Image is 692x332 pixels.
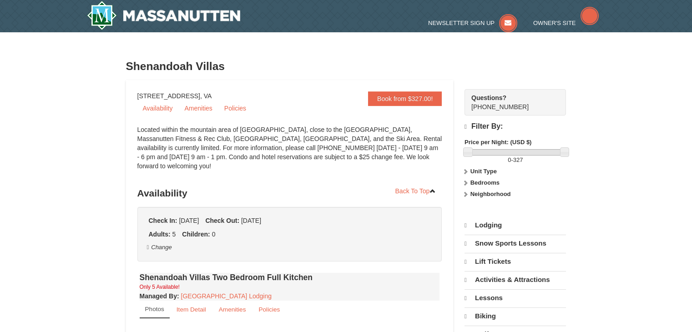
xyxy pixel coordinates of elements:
[219,306,246,313] small: Amenities
[137,184,442,202] h3: Availability
[171,301,212,318] a: Item Detail
[465,307,566,325] a: Biking
[389,184,442,198] a: Back To Top
[179,217,199,224] span: [DATE]
[140,292,177,300] span: Managed By
[140,284,180,290] small: Only 5 Available!
[465,217,566,234] a: Lodging
[465,122,566,131] h4: Filter By:
[465,253,566,270] a: Lift Tickets
[471,94,506,101] strong: Questions?
[140,292,179,300] strong: :
[149,217,177,224] strong: Check In:
[140,301,170,318] a: Photos
[533,20,599,26] a: Owner's Site
[205,217,239,224] strong: Check Out:
[177,306,206,313] small: Item Detail
[146,242,172,252] button: Change
[172,231,176,238] span: 5
[428,20,517,26] a: Newsletter Sign Up
[137,125,442,180] div: Located within the mountain area of [GEOGRAPHIC_DATA], close to the [GEOGRAPHIC_DATA], Massanutte...
[241,217,261,224] span: [DATE]
[149,231,171,238] strong: Adults:
[126,57,566,75] h3: Shenandoah Villas
[465,139,531,146] strong: Price per Night: (USD $)
[470,179,500,186] strong: Bedrooms
[465,271,566,288] a: Activities & Attractions
[181,292,272,300] a: [GEOGRAPHIC_DATA] Lodging
[145,306,164,312] small: Photos
[368,91,442,106] a: Book from $327.00!
[212,231,216,238] span: 0
[87,1,241,30] a: Massanutten Resort
[465,235,566,252] a: Snow Sports Lessons
[179,101,217,115] a: Amenities
[87,1,241,30] img: Massanutten Resort Logo
[470,191,511,197] strong: Neighborhood
[508,156,511,163] span: 0
[428,20,495,26] span: Newsletter Sign Up
[471,93,550,111] span: [PHONE_NUMBER]
[533,20,576,26] span: Owner's Site
[258,306,280,313] small: Policies
[513,156,523,163] span: 327
[213,301,252,318] a: Amenities
[219,101,252,115] a: Policies
[137,101,178,115] a: Availability
[182,231,210,238] strong: Children:
[465,156,566,165] label: -
[470,168,497,175] strong: Unit Type
[253,301,286,318] a: Policies
[140,273,440,282] h4: Shenandoah Villas Two Bedroom Full Kitchen
[465,289,566,307] a: Lessons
